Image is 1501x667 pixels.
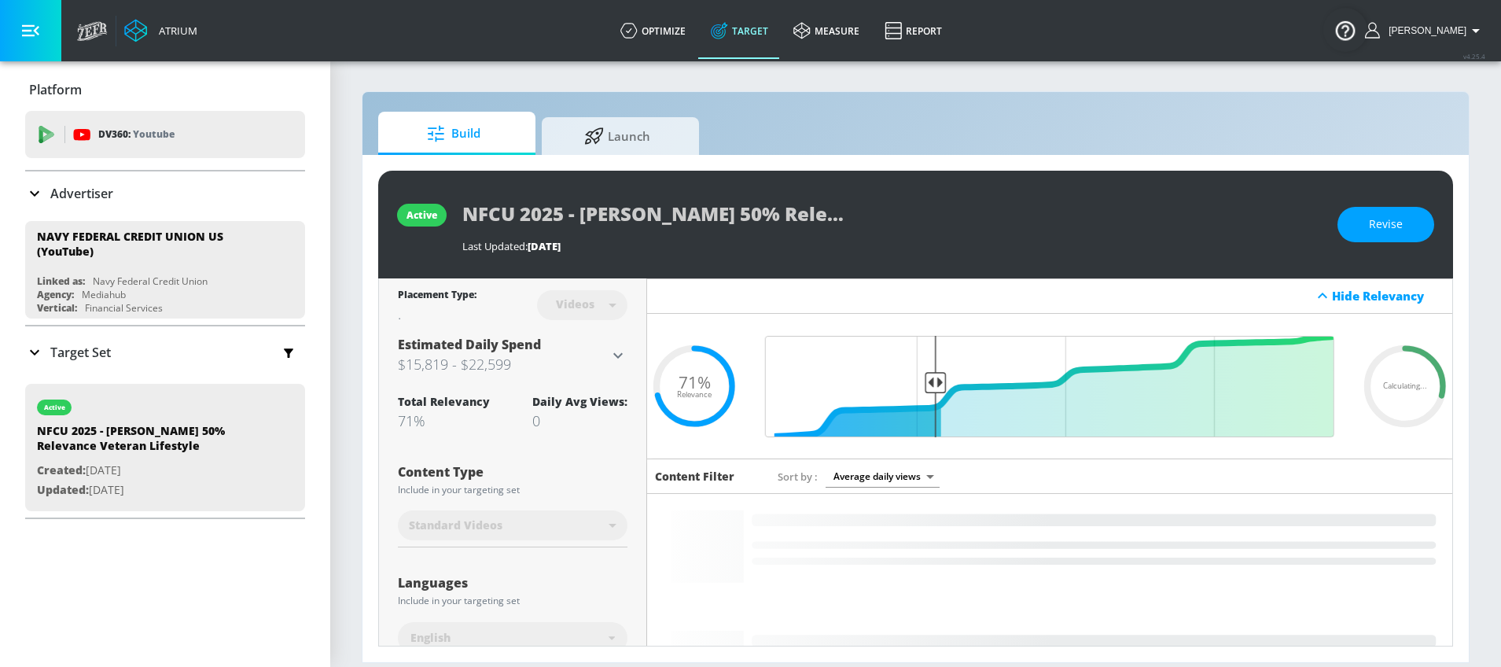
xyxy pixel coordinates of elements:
div: Agency: [37,288,74,301]
div: Vertical: [37,301,77,315]
input: Final Threshold [757,336,1342,437]
button: [PERSON_NAME] [1365,21,1485,40]
span: Estimated Daily Spend [398,336,541,353]
div: DV360: Youtube [25,111,305,158]
div: Placement Type: [398,288,476,304]
p: [DATE] [37,461,257,481]
div: Content Type [398,466,627,478]
h3: $15,819 - $22,599 [398,353,609,375]
span: login as: kacey.labar@zefr.com [1382,25,1466,36]
button: Open Resource Center [1323,8,1367,52]
span: Relevance [677,391,712,399]
div: Hide Relevancy [1332,288,1444,304]
div: Linked as: [37,275,85,288]
div: English [398,622,627,654]
span: Sort by [778,470,818,484]
p: [DATE] [37,481,257,500]
p: DV360: [98,126,175,143]
div: Hide Relevancy [647,278,1452,314]
div: Advertiser [25,171,305,216]
div: Estimated Daily Spend$15,819 - $22,599 [398,336,627,375]
div: Navy Federal Credit Union [93,275,208,288]
div: Include in your targeting set [398,596,627,606]
div: Include in your targeting set [398,485,627,495]
div: NAVY FEDERAL CREDIT UNION US (YouTube) [37,229,279,259]
div: active [44,404,65,411]
button: Revise [1337,207,1434,242]
a: Report [872,2,955,59]
h6: Content Filter [655,469,734,484]
div: Average daily views [826,466,940,487]
p: Advertiser [50,185,113,202]
span: Build [394,115,513,153]
div: Daily Avg Views: [532,394,627,409]
span: Updated: [37,482,89,497]
span: v 4.25.4 [1463,52,1485,61]
div: active [407,208,437,222]
span: 71% [679,374,711,391]
span: English [410,630,451,646]
span: Calculating... [1383,382,1427,390]
div: NAVY FEDERAL CREDIT UNION US (YouTube)Linked as:Navy Federal Credit UnionAgency:MediahubVertical:... [25,221,305,319]
a: Atrium [124,19,197,42]
span: [DATE] [528,239,561,253]
p: Target Set [50,344,111,361]
p: Platform [29,81,82,98]
div: Last Updated: [462,239,1322,253]
span: Created: [37,462,86,477]
div: Target Set [25,326,305,378]
div: 71% [398,411,490,430]
a: measure [781,2,872,59]
div: NFCU 2025 - [PERSON_NAME] 50% Relevance Veteran Lifestyle [37,423,257,461]
div: Financial Services [85,301,163,315]
span: Standard Videos [409,518,502,533]
div: Atrium [153,24,197,38]
span: Launch [557,117,677,155]
a: optimize [608,2,698,59]
div: Total Relevancy [398,394,490,409]
div: Mediahub [82,288,126,301]
span: Revise [1369,215,1403,234]
div: Languages [398,577,627,589]
div: Platform [25,68,305,112]
div: activeNFCU 2025 - [PERSON_NAME] 50% Relevance Veteran LifestyleCreated:[DATE]Updated:[DATE] [25,384,305,511]
div: 0 [532,411,627,430]
div: Videos [548,297,602,311]
p: Youtube [133,126,175,142]
a: Target [698,2,781,59]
